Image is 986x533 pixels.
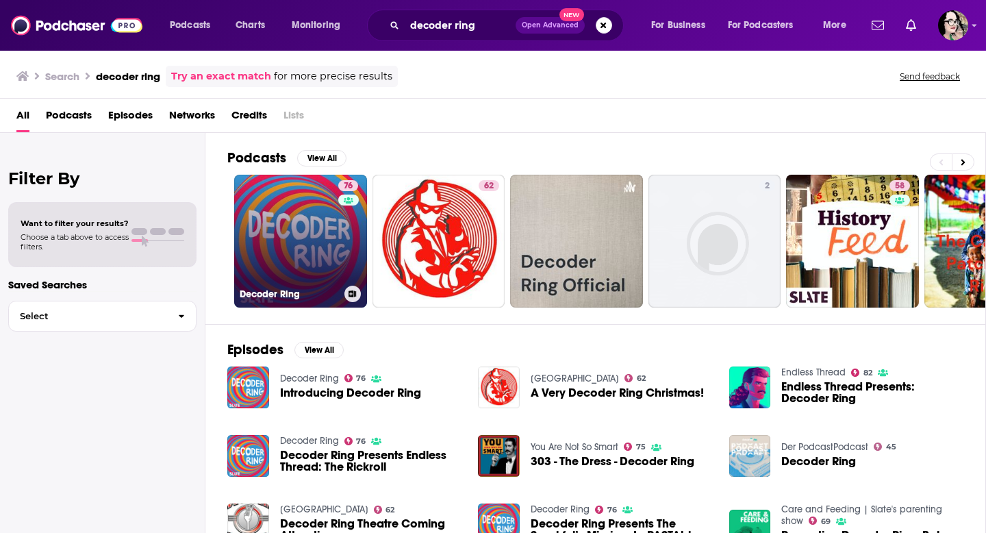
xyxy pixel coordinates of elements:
[9,312,167,321] span: Select
[531,373,619,384] a: Decoder Ring Theatre
[236,16,265,35] span: Charts
[297,150,346,166] button: View All
[719,14,813,36] button: open menu
[108,104,153,132] a: Episodes
[344,179,353,193] span: 76
[866,14,889,37] a: Show notifications dropdown
[280,449,462,473] a: Decoder Ring Presents Endless Thread: The Rickroll
[781,367,846,378] a: Endless Thread
[234,175,367,308] a: 76Decoder Ring
[356,375,366,382] span: 76
[938,10,968,40] button: Show profile menu
[240,288,339,300] h3: Decoder Ring
[292,16,340,35] span: Monitoring
[280,373,339,384] a: Decoder Ring
[16,104,29,132] a: All
[169,104,215,132] a: Networks
[821,519,831,525] span: 69
[280,387,421,399] a: Introducing Decoder Ring
[729,435,771,477] img: Decoder Ring
[8,301,197,332] button: Select
[227,149,286,166] h2: Podcasts
[8,278,197,291] p: Saved Searches
[765,179,770,193] span: 2
[651,16,705,35] span: For Business
[851,369,872,377] a: 82
[274,69,392,84] span: for more precise results
[171,69,271,84] a: Try an exact match
[227,149,346,166] a: PodcastsView All
[160,14,228,36] button: open menu
[786,175,919,308] a: 58
[781,381,963,404] a: Endless Thread Presents: Decoder Ring
[531,504,590,515] a: Decoder Ring
[8,169,197,188] h2: Filter By
[45,70,79,83] h3: Search
[294,342,344,358] button: View All
[595,506,617,514] a: 76
[280,504,368,515] a: Decoder Ring Theatre
[231,104,267,132] a: Credits
[283,104,304,132] span: Lists
[559,8,584,21] span: New
[759,180,775,191] a: 2
[648,175,781,308] a: 2
[516,17,585,34] button: Open AdvancedNew
[809,517,831,525] a: 69
[636,444,646,450] span: 75
[900,14,922,37] a: Show notifications dropdown
[372,175,505,308] a: 62
[522,22,579,29] span: Open Advanced
[484,179,494,193] span: 62
[895,179,905,193] span: 58
[478,435,520,477] a: 303 - The Dress - Decoder Ring
[479,180,499,191] a: 62
[728,16,794,35] span: For Podcasters
[889,180,910,191] a: 58
[344,374,366,382] a: 76
[896,71,964,82] button: Send feedback
[874,443,896,451] a: 45
[607,507,617,513] span: 76
[531,456,694,467] a: 303 - The Dress - Decoder Ring
[374,506,395,514] a: 62
[823,16,846,35] span: More
[781,441,868,453] a: Der PodcastPodcast
[227,14,273,36] a: Charts
[729,367,771,408] img: Endless Thread Presents: Decoder Ring
[170,16,210,35] span: Podcasts
[280,435,339,447] a: Decoder Ring
[478,367,520,408] img: A Very Decoder Ring Christmas!
[405,14,516,36] input: Search podcasts, credits, & more...
[938,10,968,40] span: Logged in as kdaneman
[21,232,129,251] span: Choose a tab above to access filters.
[385,507,394,513] span: 62
[637,375,646,382] span: 62
[227,367,269,408] a: Introducing Decoder Ring
[282,14,358,36] button: open menu
[227,341,283,358] h2: Episodes
[781,504,942,527] a: Care and Feeding | Slate's parenting show
[531,441,618,453] a: You Are Not So Smart
[531,387,704,399] a: A Very Decoder Ring Christmas!
[21,219,129,228] span: Want to filter your results?
[46,104,92,132] a: Podcasts
[781,456,856,467] a: Decoder Ring
[227,435,269,477] img: Decoder Ring Presents Endless Thread: The Rickroll
[11,12,142,38] img: Podchaser - Follow, Share and Rate Podcasts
